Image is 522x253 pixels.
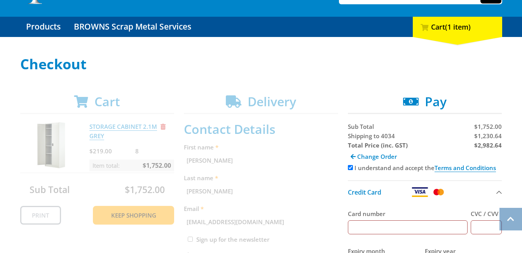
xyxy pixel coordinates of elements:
[425,93,447,110] span: Pay
[474,141,502,149] strong: $2,982.64
[432,187,445,197] img: Mastercard
[474,132,502,140] span: $1,230.64
[411,187,428,197] img: Visa
[354,164,496,172] label: I understand and accept the
[357,153,397,160] span: Change Order
[68,17,197,37] a: Go to the BROWNS Scrap Metal Services page
[348,209,468,218] label: Card number
[348,150,400,163] a: Change Order
[20,17,66,37] a: Go to the Products page
[413,17,502,37] div: Cart
[471,209,502,218] label: CVC / CVV
[20,56,502,72] h1: Checkout
[348,188,381,197] span: Credit Card
[474,123,502,130] span: $1,752.00
[348,123,374,130] span: Sub Total
[348,141,408,149] strong: Total Price (inc. GST)
[445,22,471,32] span: (1 item)
[435,164,496,172] a: Terms and Conditions
[348,165,353,170] input: Please accept the terms and conditions.
[348,180,502,203] button: Credit Card
[348,132,395,140] span: Shipping to 4034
